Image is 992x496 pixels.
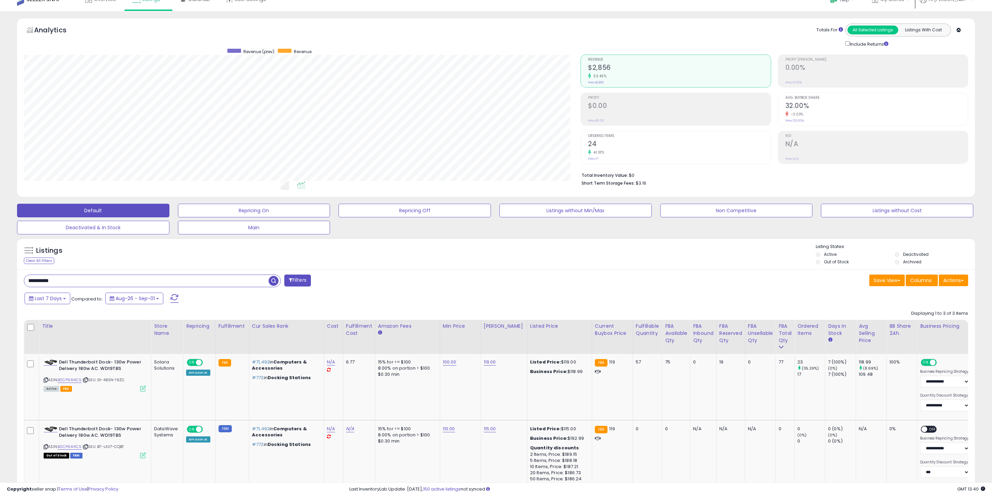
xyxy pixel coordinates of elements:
[530,470,587,476] div: 20 Items, Price: $186.73
[530,458,587,464] div: 5 Items, Price: $188.18
[785,119,804,123] small: Prev: 33.00%
[588,80,604,84] small: Prev: $1,861
[797,323,822,337] div: Ordered Items
[243,49,274,55] span: Revenue (prev)
[530,369,587,375] div: $118.99
[17,204,169,217] button: Default
[824,251,837,257] label: Active
[378,323,437,330] div: Amazon Fees
[595,359,607,367] small: FBA
[936,360,947,366] span: OFF
[797,432,807,438] small: (0%)
[187,427,196,432] span: ON
[268,374,311,381] span: Docking Stations
[378,330,382,336] small: Amazon Fees.
[327,323,340,330] div: Cost
[154,426,178,438] div: DataWave Systems
[779,426,789,432] div: 0
[797,426,825,432] div: 0
[788,112,803,117] small: -3.03%
[252,323,321,330] div: Cur Sales Rank
[920,323,989,330] div: Business Pricing
[779,359,789,365] div: 77
[636,426,657,432] div: 0
[816,244,975,250] p: Listing States:
[779,323,792,344] div: FBA Total Qty
[327,425,335,432] a: N/A
[660,204,813,217] button: Non Competitive
[44,426,57,432] img: 21inZZad3wL._SL40_.jpg
[154,323,180,337] div: Store Name
[889,426,912,432] div: 0%
[588,96,770,100] span: Profit
[906,275,938,286] button: Columns
[889,359,912,365] div: 100%
[588,58,770,62] span: Revenue
[70,453,82,459] span: FBM
[719,323,742,344] div: FBA Reserved Qty
[252,426,319,438] p: in
[911,310,968,317] div: Displaying 1 to 3 of 3 items
[252,359,307,371] span: Computers & Accessories
[530,445,579,451] b: Quantity discounts
[44,386,59,392] span: All listings currently available for purchase on Amazon
[869,275,905,286] button: Save View
[693,426,711,432] div: N/A
[582,171,963,179] li: $0
[44,359,57,365] img: 21inZZad3wL._SL40_.jpg
[252,425,270,432] span: #71,492
[828,426,856,432] div: 0 (0%)
[785,140,968,149] h2: N/A
[44,426,146,458] div: ASIN:
[530,368,568,375] b: Business Price:
[719,359,740,365] div: 19
[82,377,124,383] span: | SKU: 9I-48SN-19ZC
[186,323,212,330] div: Repricing
[797,359,825,365] div: 23
[349,486,986,493] div: Last InventoryLab Update: [DATE], not synced.
[252,374,264,381] span: #772
[665,359,685,365] div: 75
[636,359,657,365] div: 57
[847,26,898,34] button: All Selected Listings
[921,360,930,366] span: ON
[859,371,886,377] div: 109.48
[530,464,587,470] div: 10 Items, Price: $187.21
[920,369,970,374] label: Business Repricing Strategy:
[530,359,561,365] b: Listed Price:
[828,438,856,444] div: 0 (0%)
[378,359,435,365] div: 15% for <= $100
[828,323,853,337] div: Days In Stock
[82,444,124,449] span: | SKU: B7-LAV7-CQBT
[748,426,771,432] div: N/A
[58,444,81,450] a: B0CP64H1C5
[252,359,270,365] span: #71,492
[530,435,568,441] b: Business Price:
[939,275,968,286] button: Actions
[824,259,849,265] label: Out of Stock
[785,96,968,100] span: Avg. Buybox Share
[186,436,210,443] div: Amazon AI
[252,441,319,448] p: in
[202,360,213,366] span: OFF
[828,371,856,377] div: 7 (100%)
[35,295,62,302] span: Last 7 Days
[595,323,630,337] div: Current Buybox Price
[178,204,330,217] button: Repricing On
[785,102,968,111] h2: 32.00%
[927,427,938,432] span: OFF
[828,337,832,343] small: Days In Stock.
[24,258,54,264] div: Clear All Filters
[378,365,435,371] div: 8.00% on portion > $100
[588,64,770,73] h2: $2,856
[202,427,213,432] span: OFF
[346,425,354,432] a: N/A
[34,25,80,36] h5: Analytics
[588,140,770,149] h2: 24
[187,360,196,366] span: ON
[785,157,799,161] small: Prev: N/A
[154,359,178,371] div: Solara Solutions
[828,366,838,371] small: (0%)
[484,425,496,432] a: 115.00
[294,49,312,55] span: Revenue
